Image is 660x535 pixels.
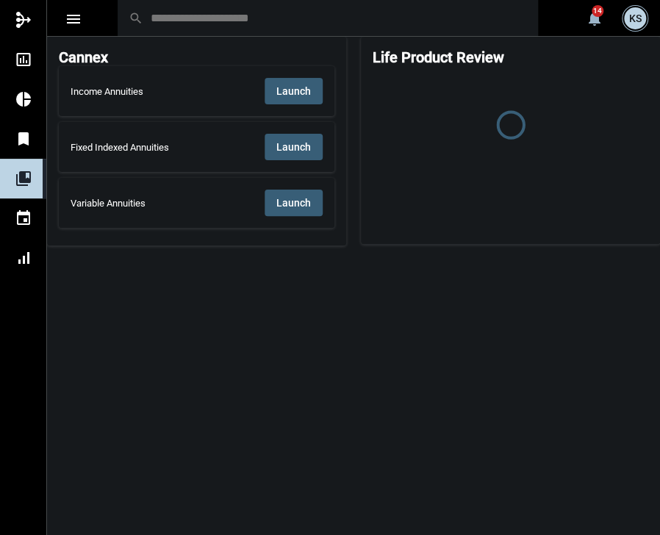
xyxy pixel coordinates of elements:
mat-icon: pie_chart [15,90,32,108]
button: Launch [265,190,323,216]
mat-icon: signal_cellular_alt [15,249,32,267]
h2: Life Product Review [373,49,504,66]
mat-icon: mediation [15,11,32,29]
mat-icon: collections_bookmark [15,170,32,187]
mat-icon: insert_chart_outlined [15,51,32,68]
button: Toggle sidenav [59,4,88,33]
div: KS [624,7,646,29]
mat-icon: bookmark [15,130,32,148]
button: Launch [265,134,323,160]
mat-icon: search [129,11,143,26]
span: Launch [276,85,311,97]
div: Income Annuities [71,86,184,97]
h2: Cannex [59,49,108,66]
span: Launch [276,141,311,153]
div: 14 [592,5,603,17]
div: Variable Annuities [71,198,185,209]
button: Launch [265,78,323,104]
mat-icon: Side nav toggle icon [65,10,82,28]
mat-icon: event [15,209,32,227]
div: Fixed Indexed Annuities [71,142,201,153]
span: Launch [276,197,311,209]
mat-icon: notifications [586,10,603,27]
